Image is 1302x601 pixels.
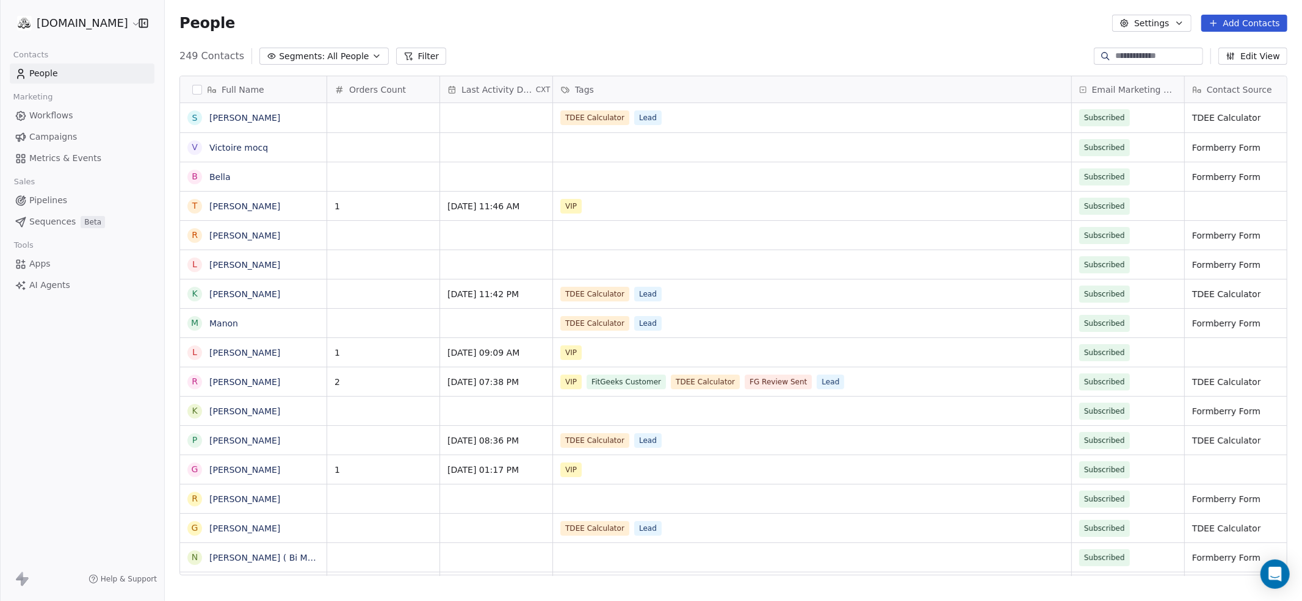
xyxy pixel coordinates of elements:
[1084,464,1125,476] span: Subscribed
[634,287,662,301] span: Lead
[209,348,280,358] a: [PERSON_NAME]
[1112,15,1191,32] button: Settings
[560,375,582,389] span: VIP
[180,76,327,103] div: Full Name
[10,63,154,84] a: People
[37,15,128,31] span: [DOMAIN_NAME]
[10,127,154,147] a: Campaigns
[209,494,280,504] a: [PERSON_NAME]
[671,375,740,389] span: TDEE Calculator
[1084,493,1125,505] span: Subscribed
[29,131,77,143] span: Campaigns
[209,553,319,563] a: [PERSON_NAME] ( Bi Mat)
[209,318,238,328] a: Manon
[209,465,280,475] a: [PERSON_NAME]
[560,316,629,331] span: TDEE Calculator
[209,201,280,211] a: [PERSON_NAME]
[192,200,198,212] div: T
[192,375,198,388] div: r
[222,84,264,96] span: Full Name
[135,72,206,80] div: Keywords by Traffic
[20,20,29,29] img: logo_orange.svg
[32,32,134,41] div: Domain: [DOMAIN_NAME]
[1218,48,1287,65] button: Edit View
[209,113,280,123] a: [PERSON_NAME]
[1192,522,1290,534] span: TDEE Calculator
[1192,142,1290,154] span: Formberry Form
[121,71,131,81] img: tab_keywords_by_traffic_grey.svg
[447,434,545,447] span: [DATE] 08:36 PM
[1192,317,1290,329] span: Formberry Form
[745,375,812,389] span: FG Review Sent
[192,258,197,271] div: L
[1092,84,1177,96] span: Email Marketing Consent
[335,464,432,476] span: 1
[29,257,51,270] span: Apps
[209,260,280,270] a: [PERSON_NAME]
[10,212,154,232] a: SequencesBeta
[192,522,198,534] div: G
[10,275,154,295] a: AI Agents
[209,436,280,445] a: [PERSON_NAME]
[209,377,280,387] a: [PERSON_NAME]
[634,316,662,331] span: Lead
[29,279,70,292] span: AI Agents
[8,46,54,64] span: Contacts
[1084,317,1125,329] span: Subscribed
[192,346,197,359] div: L
[447,376,545,388] span: [DATE] 07:38 PM
[560,433,629,448] span: TDEE Calculator
[89,574,157,584] a: Help & Support
[396,48,447,65] button: Filter
[192,170,198,183] div: B
[29,152,101,165] span: Metrics & Events
[20,32,29,41] img: website_grey.svg
[209,289,280,299] a: [PERSON_NAME]
[1192,376,1290,388] span: TDEE Calculator
[560,110,629,125] span: TDEE Calculator
[1207,84,1272,96] span: Contact Source
[1201,15,1287,32] button: Add Contacts
[10,254,154,274] a: Apps
[9,173,40,191] span: Sales
[1084,112,1125,124] span: Subscribed
[192,434,197,447] div: P
[192,287,197,300] div: K
[101,574,157,584] span: Help & Support
[1192,112,1290,124] span: TDEE Calculator
[1084,405,1125,417] span: Subscribed
[1084,288,1125,300] span: Subscribed
[8,88,58,106] span: Marketing
[560,345,582,360] span: VIP
[634,521,662,536] span: Lead
[1192,434,1290,447] span: TDEE Calculator
[327,76,439,103] div: Orders Count
[180,103,327,576] div: grid
[560,462,582,477] span: VIP
[553,76,1071,103] div: Tags
[560,521,629,536] span: TDEE Calculator
[1192,229,1290,242] span: Formberry Form
[179,49,244,63] span: 249 Contacts
[536,85,551,95] span: CXT
[10,148,154,168] a: Metrics & Events
[440,76,552,103] div: Last Activity DateCXT
[1084,229,1125,242] span: Subscribed
[1072,76,1184,103] div: Email Marketing Consent
[15,13,130,34] button: [DOMAIN_NAME]
[33,71,43,81] img: tab_domain_overview_orange.svg
[9,236,38,254] span: Tools
[279,50,325,63] span: Segments:
[1192,171,1290,183] span: Formberry Form
[209,524,280,533] a: [PERSON_NAME]
[29,194,67,207] span: Pipelines
[1192,405,1290,417] span: Formberry Form
[29,67,58,80] span: People
[17,16,32,31] img: 1000.jpg
[1084,552,1125,564] span: Subscribed
[1192,288,1290,300] span: TDEE Calculator
[81,216,105,228] span: Beta
[349,84,406,96] span: Orders Count
[192,405,197,417] div: K
[1084,259,1125,271] span: Subscribed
